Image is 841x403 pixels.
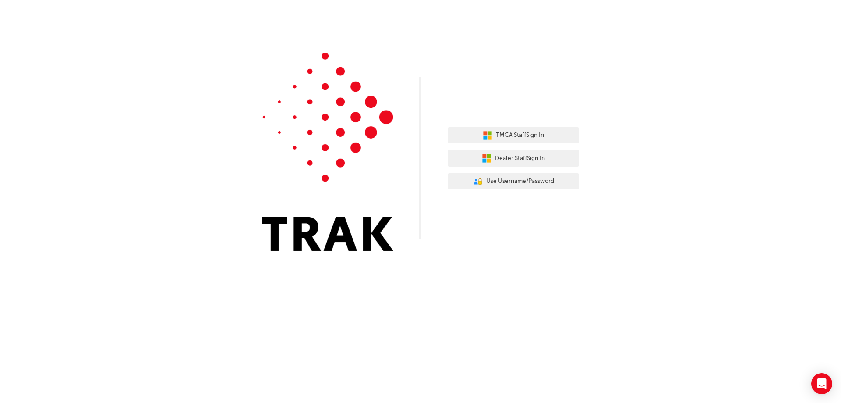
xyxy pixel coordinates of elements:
img: Trak [262,53,393,251]
div: Open Intercom Messenger [811,373,832,394]
span: TMCA Staff Sign In [496,130,544,140]
button: Use Username/Password [448,173,579,190]
span: Dealer Staff Sign In [495,153,545,164]
button: TMCA StaffSign In [448,127,579,144]
button: Dealer StaffSign In [448,150,579,167]
span: Use Username/Password [486,176,554,186]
